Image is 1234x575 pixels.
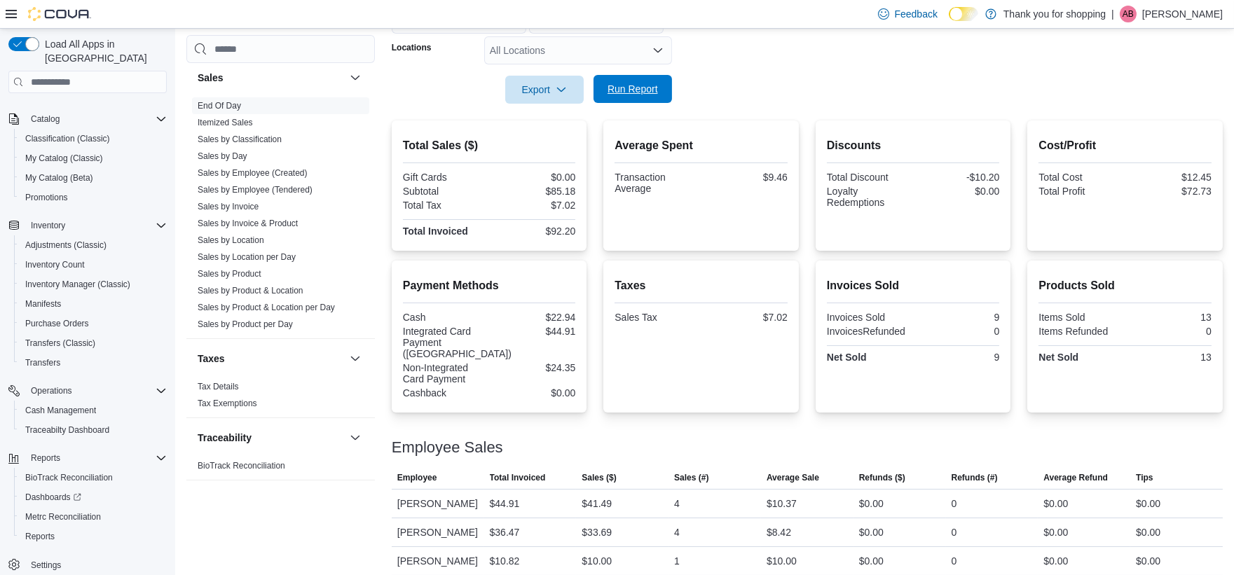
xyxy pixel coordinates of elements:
span: Sales by Location [198,235,264,246]
h2: Cost/Profit [1038,137,1212,154]
h2: Payment Methods [403,277,576,294]
a: Transfers (Classic) [20,335,101,352]
h2: Total Sales ($) [403,137,576,154]
input: Dark Mode [949,7,978,22]
span: Settings [31,560,61,571]
div: 9 [916,312,999,323]
div: Sales [186,97,375,338]
span: My Catalog (Classic) [20,150,167,167]
div: Cashback [403,387,486,399]
div: $0.00 [492,172,575,183]
span: Adjustments (Classic) [25,240,107,251]
div: $10.00 [767,553,797,569]
label: Locations [392,42,432,53]
div: [PERSON_NAME] [392,490,484,518]
span: Classification (Classic) [20,130,167,147]
span: Feedback [895,7,938,21]
div: 0 [952,553,957,569]
span: Operations [31,385,72,396]
a: Transfers [20,354,66,371]
a: Itemized Sales [198,118,253,127]
div: [PERSON_NAME] [392,518,484,546]
div: $33.69 [582,524,612,541]
span: Tax Details [198,381,239,392]
div: $92.20 [492,226,575,237]
button: Catalog [25,111,65,127]
button: Taxes [347,350,364,367]
h2: Invoices Sold [827,277,1000,294]
div: $12.45 [1128,172,1212,183]
a: Classification (Classic) [20,130,116,147]
div: 0 [952,524,957,541]
button: Sales [347,69,364,86]
span: Inventory Manager (Classic) [20,276,167,293]
button: Reports [14,527,172,546]
strong: Net Sold [1038,352,1078,363]
div: Total Discount [827,172,910,183]
button: Catalog [3,109,172,129]
span: Purchase Orders [25,318,89,329]
button: Export [505,76,584,104]
p: Thank you for shopping [1003,6,1106,22]
span: Tips [1136,472,1153,483]
span: AB [1123,6,1134,22]
h3: Taxes [198,352,225,366]
div: -$10.20 [916,172,999,183]
button: Open list of options [652,45,664,56]
div: Loyalty Redemptions [827,186,910,208]
div: Non-Integrated Card Payment [403,362,486,385]
span: Catalog [31,113,60,125]
div: $0.00 [1136,553,1160,569]
span: Dark Mode [949,21,950,22]
span: Catalog [25,111,167,127]
span: Promotions [20,189,167,206]
span: Refunds (#) [952,472,998,483]
span: Dashboards [25,492,81,503]
div: $10.37 [767,495,797,512]
button: Transfers [14,353,172,373]
h2: Taxes [615,277,788,294]
span: BioTrack Reconciliation [20,469,167,486]
span: Inventory [31,220,65,231]
button: Sales [198,71,344,85]
div: $0.00 [916,186,999,197]
p: | [1111,6,1114,22]
button: My Catalog (Classic) [14,148,172,168]
span: Manifests [20,296,167,312]
div: [PERSON_NAME] [392,547,484,575]
span: Operations [25,382,167,399]
span: Tax Exemptions [198,398,257,409]
button: My Catalog (Beta) [14,168,172,188]
button: Traceability [347,429,364,446]
span: End Of Day [198,100,241,111]
div: $72.73 [1128,186,1212,197]
div: 13 [1128,352,1212,363]
a: Sales by Location per Day [198,252,296,262]
span: My Catalog (Classic) [25,153,103,164]
span: Reports [31,452,60,464]
button: Operations [3,381,172,401]
span: Inventory Count [20,256,167,273]
span: Inventory Manager (Classic) [25,279,130,290]
button: Inventory [25,217,71,234]
span: Sales ($) [582,472,616,483]
div: Total Profit [1038,186,1122,197]
span: Reports [25,531,55,542]
div: $0.00 [1136,495,1160,512]
div: Ariana Brown [1120,6,1137,22]
button: Traceability [198,431,344,445]
a: Dashboards [14,487,172,507]
span: Sales by Location per Day [198,251,296,263]
span: BioTrack Reconciliation [25,472,113,483]
a: Inventory Count [20,256,90,273]
a: Sales by Day [198,151,247,161]
h2: Products Sold [1038,277,1212,294]
div: $9.46 [704,172,788,183]
div: $7.02 [492,200,575,211]
button: Promotions [14,188,172,207]
div: $44.91 [517,326,575,337]
span: Employee [397,472,437,483]
span: Total Invoiced [490,472,546,483]
div: $0.00 [1043,553,1068,569]
button: Inventory [3,216,172,235]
